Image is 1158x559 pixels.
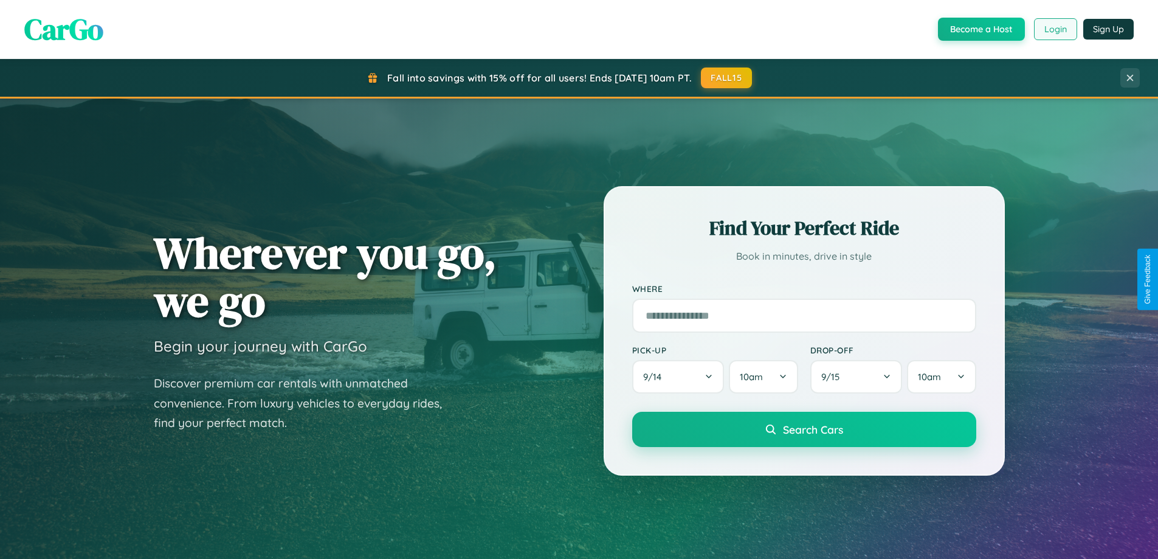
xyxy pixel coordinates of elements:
[154,229,497,325] h1: Wherever you go, we go
[154,337,367,355] h3: Begin your journey with CarGo
[810,360,903,394] button: 9/15
[918,371,941,383] span: 10am
[821,371,846,383] span: 9 / 15
[154,373,458,433] p: Discover premium car rentals with unmatched convenience. From luxury vehicles to everyday rides, ...
[1083,19,1134,40] button: Sign Up
[783,423,843,436] span: Search Cars
[1143,255,1152,304] div: Give Feedback
[740,371,763,383] span: 10am
[387,72,692,84] span: Fall into savings with 15% off for all users! Ends [DATE] 10am PT.
[938,18,1025,41] button: Become a Host
[632,360,725,394] button: 9/14
[632,283,976,294] label: Where
[24,9,103,49] span: CarGo
[729,360,798,394] button: 10am
[632,345,798,355] label: Pick-up
[643,371,667,383] span: 9 / 14
[701,68,752,88] button: FALL15
[1034,18,1077,40] button: Login
[632,248,976,265] p: Book in minutes, drive in style
[810,345,976,355] label: Drop-off
[632,412,976,447] button: Search Cars
[907,360,976,394] button: 10am
[632,215,976,241] h2: Find Your Perfect Ride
